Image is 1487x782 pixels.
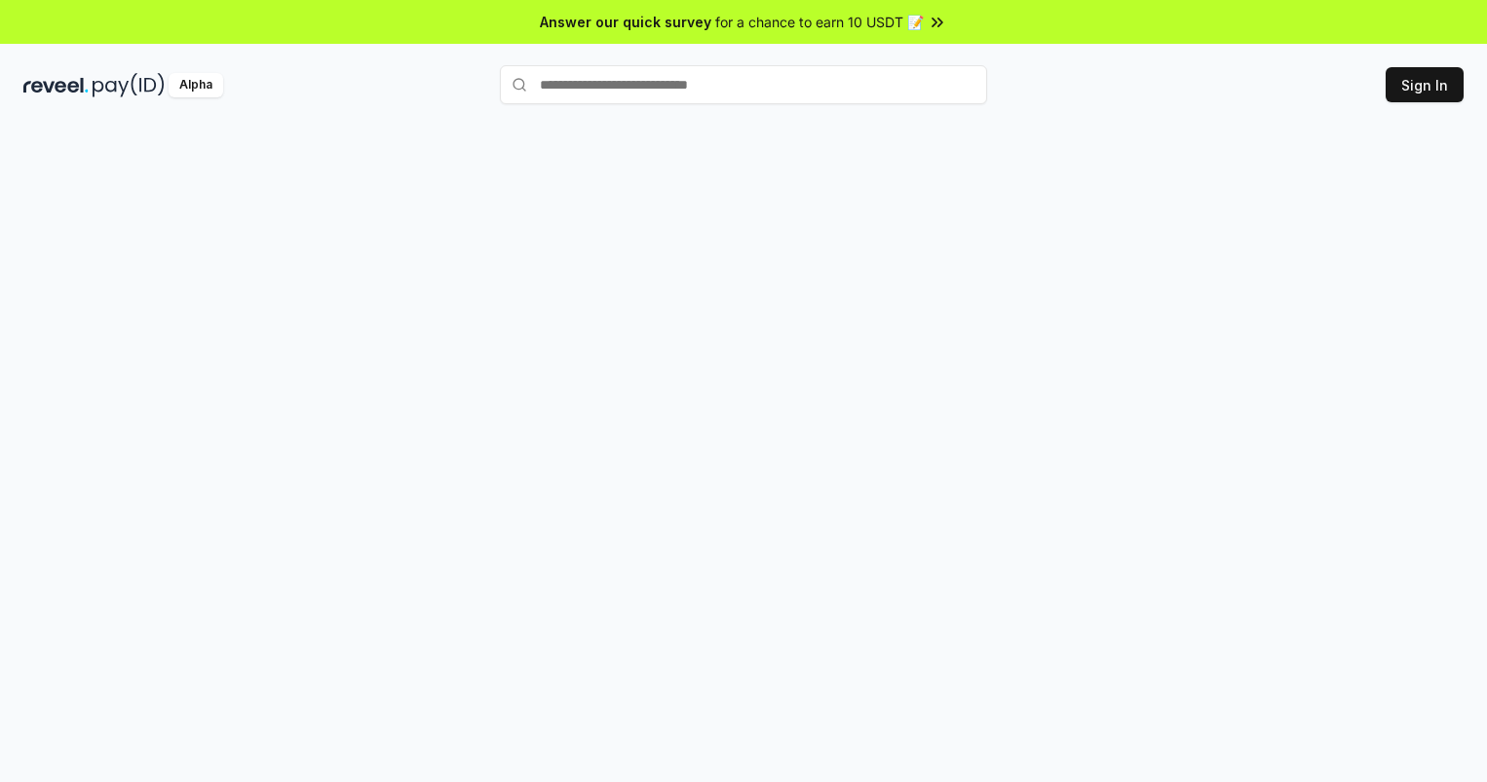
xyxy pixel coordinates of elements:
div: Alpha [169,73,223,97]
img: reveel_dark [23,73,89,97]
span: for a chance to earn 10 USDT 📝 [715,12,924,32]
button: Sign In [1386,67,1464,102]
span: Answer our quick survey [540,12,711,32]
img: pay_id [93,73,165,97]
